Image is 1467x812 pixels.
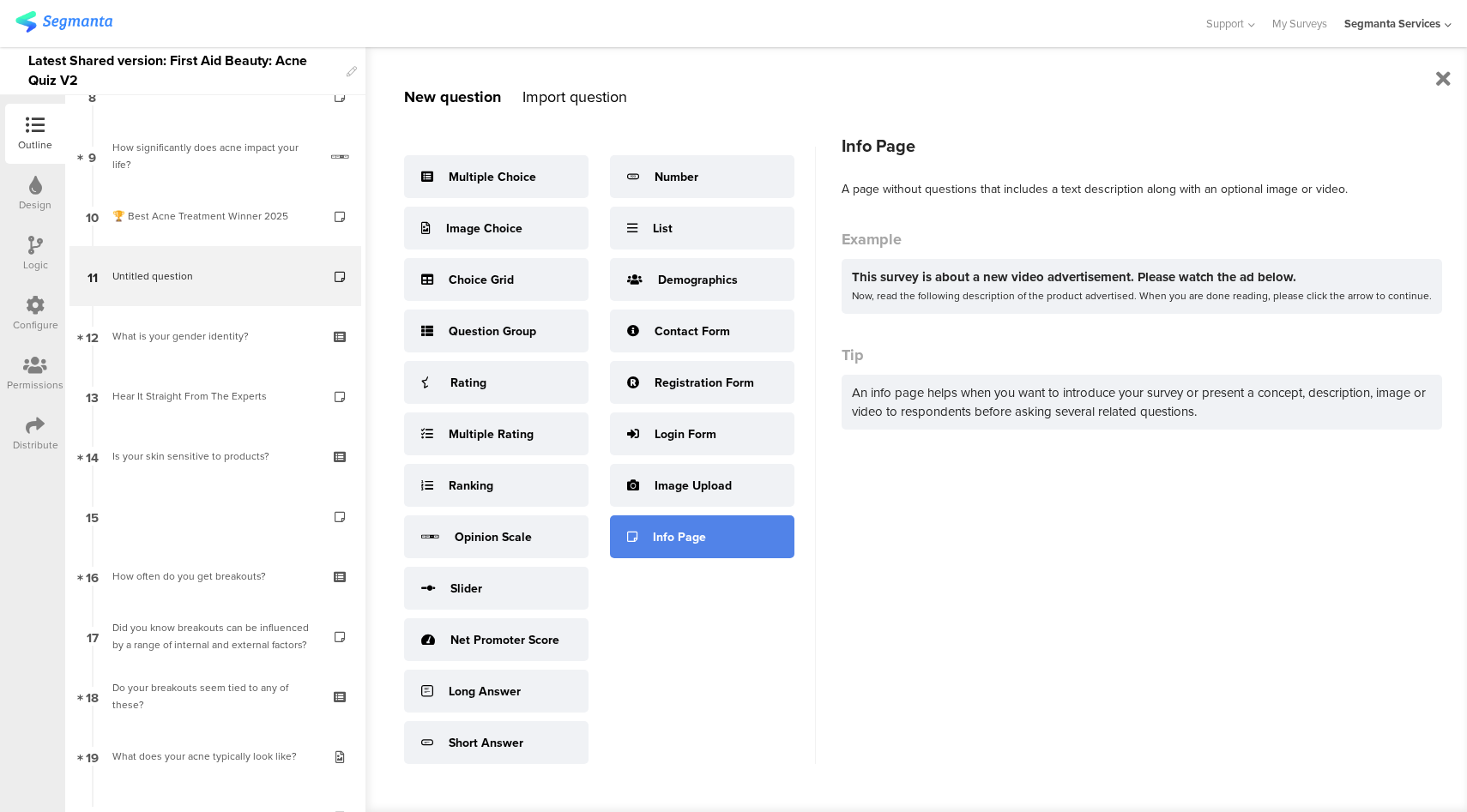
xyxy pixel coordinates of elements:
a: 12 What is your gender identity? [69,306,361,366]
span: 16 [86,567,99,586]
a: 19 What does your acne typically look like? [69,726,361,786]
div: Latest Shared version: First Aid Beauty: Acne Quiz V2 [28,47,338,94]
a: 14 Is your skin sensitive to products? [69,426,361,486]
div: Design [19,197,51,213]
div: Segmanta Services [1344,15,1440,32]
div: Demographics [658,271,738,289]
div: Number [655,168,698,186]
a: 8 [69,66,361,126]
div: How significantly does acne impact your life? [112,139,318,173]
div: Info Page [653,528,706,546]
div: Is your skin sensitive to products? [112,448,317,465]
div: Do your breakouts seem tied to any of these? [112,679,317,713]
div: Multiple Choice [449,168,536,186]
div: Contact Form [655,322,730,340]
div: Image Choice [446,220,522,238]
div: Rating [450,374,486,392]
div: Opinion Scale [455,528,532,546]
div: Configure [13,317,58,333]
span: 15 [86,507,99,526]
a: 16 How often do you get breakouts? [69,546,361,606]
div: Registration Form [655,374,754,392]
div: Multiple Rating [449,425,534,443]
div: Long Answer [449,683,521,701]
div: Slider [450,580,482,598]
span: Untitled question [112,268,193,284]
div: 🏆 Best Acne Treatment Winner 2025 [112,208,317,225]
span: 10 [86,207,99,226]
a: 11 Untitled question [69,246,361,306]
div: Choice Grid [449,271,514,289]
div: Question Group [449,322,536,340]
div: Net Promoter Score [450,631,559,649]
div: Ranking [449,477,493,495]
span: 8 [88,87,96,105]
div: Did you know breakouts can be influenced by a range of internal and external factors? [112,619,317,653]
span: 14 [86,447,99,466]
span: 11 [88,267,98,286]
div: What is your gender identity? [112,328,317,345]
div: Image Upload [655,477,732,495]
a: 18 Do your breakouts seem tied to any of these? [69,666,361,726]
div: How often do you get breakouts? [112,568,317,585]
span: Support [1206,15,1244,32]
div: Info Page [842,133,1442,159]
div: List [653,220,673,238]
div: Distribute [13,437,58,453]
div: Logic [23,257,48,273]
div: Example [842,228,1442,250]
div: An info page helps when you want to introduce your survey or present a concept, description, imag... [842,375,1442,430]
div: New question [404,86,501,108]
span: 13 [86,387,99,406]
div: Short Answer [449,734,523,752]
div: This survey is about a new video advertisement. Please watch the ad below. [852,268,1432,286]
span: 12 [86,327,99,346]
a: 9 How significantly does acne impact your life? [69,126,361,186]
span: 9 [88,147,96,165]
span: 18 [86,687,99,706]
div: What does your acne typically look like? [112,748,317,765]
span: 17 [87,627,99,646]
a: 10 🏆 Best Acne Treatment Winner 2025 [69,186,361,246]
div: Permissions [7,377,63,393]
a: 15 [69,486,361,546]
span: 19 [86,747,99,766]
div: Hear It Straight From The Experts [112,388,317,405]
a: 13 Hear It Straight From The Experts [69,366,361,426]
div: Outline [18,137,52,153]
div: Tip [842,344,1442,366]
div: Login Form [655,425,716,443]
div: A page without questions that includes a text description along with an optional image or video. [842,180,1442,198]
div: Now, read the following description of the product advertised. When you are done reading, please ... [852,286,1432,305]
a: 17 Did you know breakouts can be influenced by a range of internal and external factors? [69,606,361,666]
div: Import question [522,86,627,108]
img: segmanta logo [15,11,112,33]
